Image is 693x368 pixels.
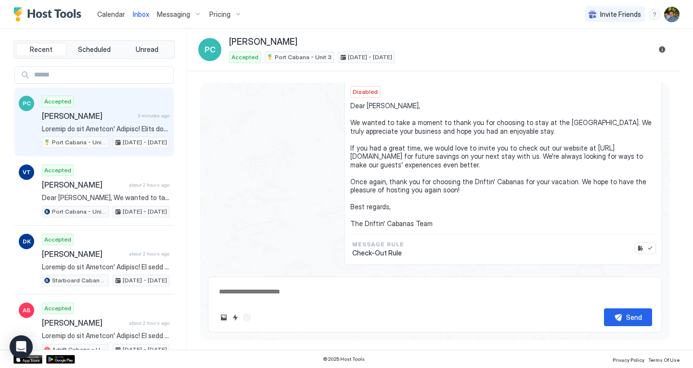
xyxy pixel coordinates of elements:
[231,53,258,62] span: Accepted
[129,251,169,257] span: about 2 hours ago
[350,102,656,228] span: Dear [PERSON_NAME], We wanted to take a moment to thank you for choosing to stay at the [GEOGRAPH...
[42,111,134,121] span: [PERSON_NAME]
[121,43,172,56] button: Unread
[600,10,641,19] span: Invite Friends
[30,67,173,83] input: Input Field
[323,356,365,362] span: © 2025 Host Tools
[648,357,680,363] span: Terms Of Use
[42,249,125,259] span: [PERSON_NAME]
[648,354,680,364] a: Terms Of Use
[123,276,167,285] span: [DATE] - [DATE]
[157,10,190,19] span: Messaging
[42,263,169,271] span: Loremip do sit Ametcon' Adipisc! El sedd eiu temporinc utl etd Magnaaliq Enimad - Mini 8 veniamqu...
[129,182,169,188] span: about 2 hours ago
[229,37,297,48] span: [PERSON_NAME]
[353,88,378,96] span: Disabled
[97,10,125,18] span: Calendar
[129,320,169,326] span: about 2 hours ago
[649,9,660,20] div: menu
[613,357,644,363] span: Privacy Policy
[42,318,125,328] span: [PERSON_NAME]
[23,168,31,177] span: VT
[209,10,231,19] span: Pricing
[10,335,33,358] div: Open Intercom Messenger
[52,207,106,216] span: Port Cabana - Unit 3
[626,312,642,322] div: Send
[138,113,169,119] span: 3 minutes ago
[44,166,71,175] span: Accepted
[42,180,125,190] span: [PERSON_NAME]
[123,138,167,147] span: [DATE] - [DATE]
[133,10,149,18] span: Inbox
[123,345,167,354] span: [DATE] - [DATE]
[645,243,655,253] button: Enable message
[44,235,71,244] span: Accepted
[205,44,216,55] span: PC
[348,53,392,62] span: [DATE] - [DATE]
[46,355,75,364] a: Google Play Store
[44,97,71,106] span: Accepted
[52,276,106,285] span: Starboard Cabana - Unit 2
[69,43,120,56] button: Scheduled
[656,44,668,55] button: Reservation information
[230,312,241,323] button: Quick reply
[42,331,169,340] span: Loremip do sit Ametcon' Adipisc! El sedd eiu temporinc utl etd Magnaa Enimad - Mini 6 veniamqu No...
[23,99,31,108] span: PC
[218,312,230,323] button: Upload image
[123,207,167,216] span: [DATE] - [DATE]
[23,306,30,315] span: AS
[13,355,42,364] a: App Store
[78,45,111,54] span: Scheduled
[636,243,645,253] button: Edit rule
[133,9,149,19] a: Inbox
[604,308,652,326] button: Send
[23,237,31,246] span: DK
[16,43,67,56] button: Recent
[613,354,644,364] a: Privacy Policy
[664,7,680,22] div: User profile
[42,193,169,202] span: Dear [PERSON_NAME], We wanted to take a moment to thank you for choosing to stay at the [GEOGRAPH...
[30,45,52,54] span: Recent
[275,53,332,62] span: Port Cabana - Unit 3
[13,7,86,22] a: Host Tools Logo
[136,45,158,54] span: Unread
[352,249,404,257] span: Check-Out Rule
[52,345,106,354] span: Adrift Cabana - Unit 6
[44,304,71,313] span: Accepted
[52,138,106,147] span: Port Cabana - Unit 3
[352,240,404,249] span: Message Rule
[97,9,125,19] a: Calendar
[13,40,175,59] div: tab-group
[42,125,169,133] span: Loremip do sit Ametcon' Adipisc! Elits doe te inci utl etdolor magn al! En adm veniamq nostrud ex...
